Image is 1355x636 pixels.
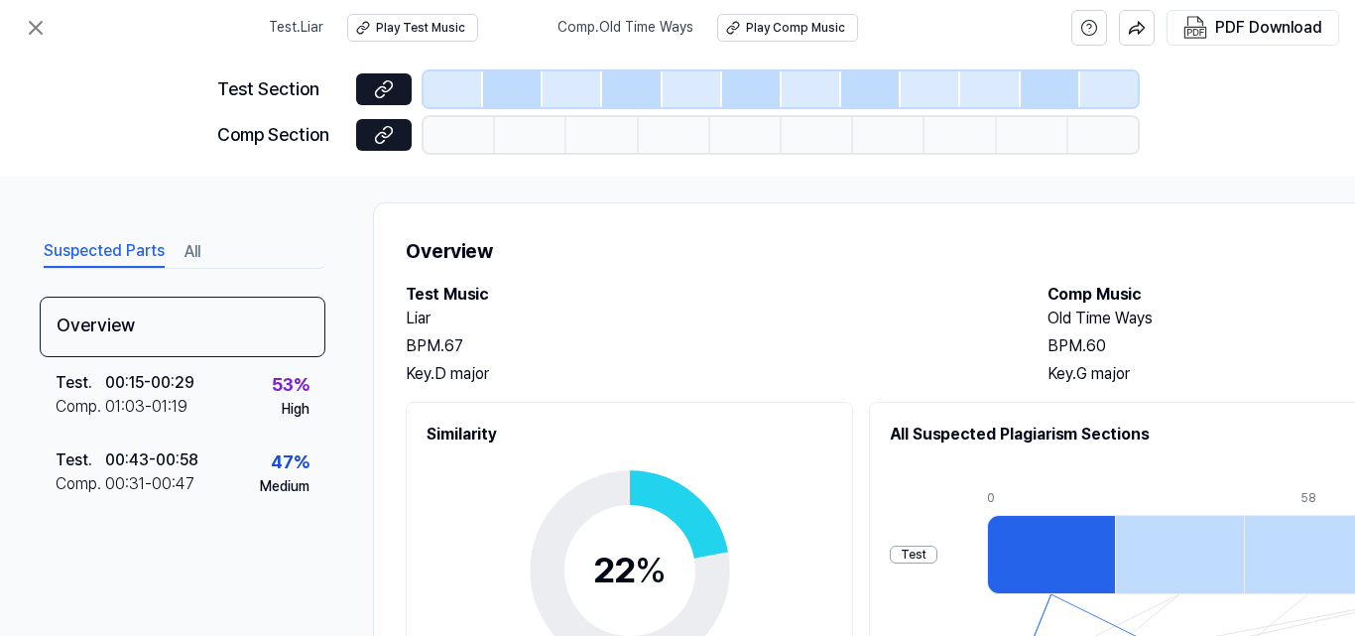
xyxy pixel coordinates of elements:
div: 22 [593,544,667,597]
div: Test . [56,448,105,472]
div: 01:12 - 01:26 [105,527,187,551]
span: % [635,549,667,591]
div: Medium [260,477,309,497]
button: help [1071,10,1107,46]
div: Test . [56,371,105,395]
div: 00:15 - 00:29 [105,371,194,395]
div: Test [890,546,937,565]
button: Play Test Music [347,14,478,42]
span: Test . Liar [269,18,323,38]
button: Play Comp Music [717,14,858,42]
div: Test Section [217,75,344,104]
button: PDF Download [1179,11,1326,45]
div: 00:43 - 00:58 [105,448,198,472]
h2: Similarity [427,423,832,446]
div: 00:31 - 00:47 [105,472,194,496]
div: Comp . [56,472,105,496]
div: Key. D major [406,362,1008,386]
div: 47 % [271,527,309,556]
div: Play Test Music [376,20,465,37]
span: Comp . Old Time Ways [557,18,693,38]
div: 0 [987,490,1115,507]
div: Comp . [56,395,105,419]
h2: Test Music [406,283,1008,307]
h2: Liar [406,307,1008,330]
div: 01:03 - 01:19 [105,395,187,419]
div: PDF Download [1215,15,1322,41]
button: All [185,236,200,268]
button: Suspected Parts [44,236,165,268]
div: Test . [56,527,105,551]
div: BPM. 67 [406,334,1008,358]
img: PDF Download [1183,16,1207,40]
svg: help [1080,18,1098,38]
div: 47 % [271,448,309,477]
div: Play Comp Music [746,20,845,37]
div: 53 % [272,371,309,400]
img: share [1128,19,1146,37]
div: Overview [40,297,325,357]
div: Comp Section [217,121,344,150]
div: High [282,400,309,420]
